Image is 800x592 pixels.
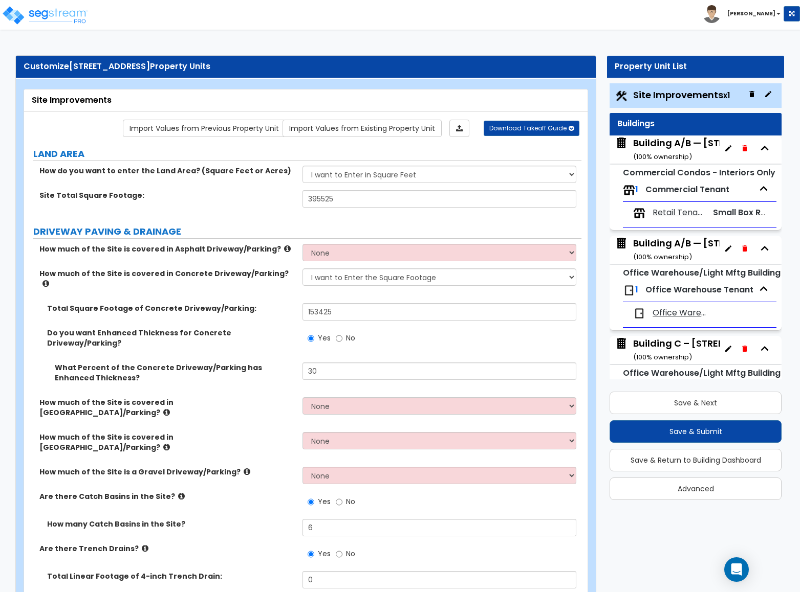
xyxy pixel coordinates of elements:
span: Yes [318,496,331,507]
span: Building A/B — 9133–9135A Wallisville Rd [615,136,720,163]
span: Site Improvements [633,88,730,101]
div: Building A/B — [STREET_ADDRESS] [633,237,795,263]
a: Import the dynamic attributes value through Excel sheet [449,120,469,137]
img: building.svg [615,237,628,250]
label: Are there Trench Drains? [39,543,295,554]
label: Total Square Footage of Concrete Driveway/Parking: [47,303,295,313]
i: click for more info! [163,408,170,416]
label: How many Catch Basins in the Site? [47,519,295,529]
small: Commercial Condos - Interiors Only [623,167,775,178]
label: Are there Catch Basins in the Site? [39,491,295,502]
button: Save & Submit [610,420,782,443]
span: Yes [318,549,331,559]
button: Save & Next [610,392,782,414]
span: 1 [635,184,638,195]
input: No [336,333,342,344]
label: How much of the Site is covered in [GEOGRAPHIC_DATA]/Parking? [39,397,295,418]
i: click for more info! [284,245,291,253]
div: Site Improvements [32,95,580,106]
span: No [346,496,355,507]
img: avatar.png [703,5,721,23]
label: How much of the Site is covered in [GEOGRAPHIC_DATA]/Parking? [39,432,295,452]
i: click for more info! [244,468,250,475]
i: click for more info! [42,280,49,287]
input: Yes [308,549,314,560]
span: Commercial Tenant [645,184,729,195]
div: Building A/B — [STREET_ADDRESS] [633,136,795,163]
small: ( 100 % ownership) [633,152,692,162]
i: click for more info! [178,492,185,500]
img: logo_pro_r.png [2,5,89,26]
img: door.png [623,284,635,297]
div: Property Unit List [615,61,776,73]
img: tenants.png [623,184,635,196]
span: Yes [318,333,331,343]
img: Construction.png [615,89,628,103]
label: What Percent of the Concrete Driveway/Parking has Enhanced Thickness? [55,362,295,383]
label: Site Total Square Footage: [39,190,295,200]
button: Download Takeoff Guide [484,121,579,136]
span: [STREET_ADDRESS] [69,60,150,72]
input: No [336,496,342,508]
span: No [346,549,355,559]
img: tenants.png [633,207,645,219]
b: [PERSON_NAME] [727,10,775,17]
a: Import the dynamic attribute values from previous properties. [123,120,286,137]
span: Building A/B — 9133–9139 Wallisville Rd [615,237,720,263]
div: Customize Property Units [24,61,588,73]
i: click for more info! [163,443,170,451]
i: click for more info! [142,544,148,552]
span: Office Warehouse Tenant [653,307,706,319]
label: LAND AREA [33,147,581,161]
span: Download Takeoff Guide [489,124,567,132]
small: Office Warehouse/Light Mftg Building [623,367,781,379]
input: No [336,549,342,560]
img: building.svg [615,337,628,350]
button: Save & Return to Building Dashboard [610,449,782,471]
label: DRIVEWAY PAVING & DRAINAGE [33,225,581,238]
label: How do you want to enter the Land Area? (Square Feet or Acres) [39,166,295,176]
a: Import the dynamic attribute values from existing properties. [283,120,442,137]
label: How much of the Site is a Gravel Driveway/Parking? [39,467,295,477]
div: Building C – [STREET_ADDRESS] [633,337,783,363]
span: Building C – 9143-9151 Wallisville Rd [615,337,720,363]
input: Yes [308,496,314,508]
span: 1 [635,284,638,295]
button: Advanced [610,477,782,500]
small: ( 100 % ownership) [633,252,692,262]
small: x1 [723,90,730,101]
img: building.svg [615,136,628,150]
label: Total Linear Footage of 4-inch Trench Drain: [47,571,295,581]
input: Yes [308,333,314,344]
span: Office Warehouse Tenant [645,284,753,295]
small: ( 100 % ownership) [633,352,692,362]
span: No [346,333,355,343]
div: Open Intercom Messenger [724,557,749,582]
label: Do you want Enhanced Thickness for Concrete Driveway/Parking? [47,328,295,348]
div: Buildings [617,118,774,130]
label: How much of the Site is covered in Asphalt Driveway/Parking? [39,244,295,254]
span: Retail Tenant [653,207,706,219]
img: door.png [633,307,645,320]
small: Office Warehouse/Light Mftg Building [623,267,781,279]
label: How much of the Site is covered in Concrete Driveway/Parking? [39,268,295,289]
